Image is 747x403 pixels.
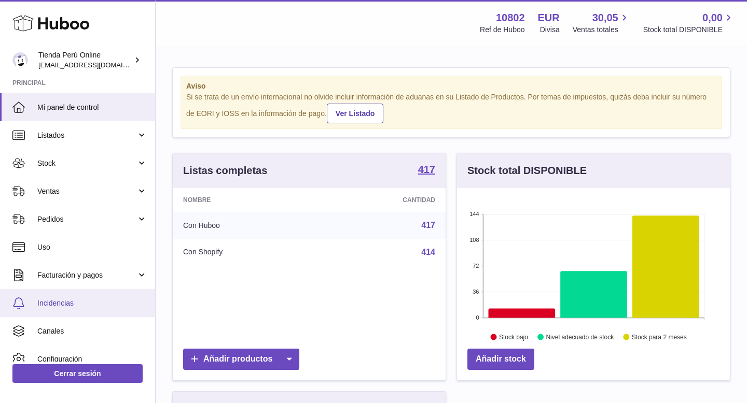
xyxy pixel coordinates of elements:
text: Stock para 2 meses [632,333,687,340]
span: Incidencias [37,298,147,308]
span: Mi panel de control [37,103,147,112]
span: Facturación y pagos [37,270,136,280]
span: 0,00 [702,11,723,25]
span: Ventas [37,186,136,196]
div: Tienda Perú Online [38,50,132,70]
a: Cerrar sesión [12,364,143,383]
span: Stock [37,159,136,168]
strong: EUR [538,11,560,25]
text: 72 [473,263,479,269]
td: Con Shopify [173,239,317,266]
span: Uso [37,242,147,252]
span: Ventas totales [573,25,630,35]
td: Con Huboo [173,212,317,239]
div: Ref de Huboo [480,25,524,35]
text: 0 [476,314,479,321]
th: Nombre [173,188,317,212]
a: 417 [418,164,435,177]
text: 144 [469,211,479,217]
a: Ver Listado [327,104,383,123]
text: 36 [473,289,479,295]
span: [EMAIL_ADDRESS][DOMAIN_NAME] [38,61,153,69]
span: Pedidos [37,214,136,224]
a: 30,05 Ventas totales [573,11,630,35]
span: Canales [37,326,147,336]
span: Configuración [37,354,147,364]
a: 0,00 Stock total DISPONIBLE [643,11,735,35]
text: Stock bajo [499,333,528,340]
a: 417 [421,221,435,229]
div: Divisa [540,25,560,35]
strong: 10802 [496,11,525,25]
span: 30,05 [592,11,618,25]
strong: Aviso [186,81,716,91]
a: 414 [421,248,435,256]
strong: 417 [418,164,435,175]
h3: Listas completas [183,164,267,178]
th: Cantidad [317,188,446,212]
a: Añadir productos [183,349,299,370]
text: 108 [469,237,479,243]
a: Añadir stock [467,349,534,370]
span: Stock total DISPONIBLE [643,25,735,35]
text: Nivel adecuado de stock [546,333,614,340]
span: Listados [37,131,136,140]
img: contacto@tiendaperuonline.com [12,52,28,68]
h3: Stock total DISPONIBLE [467,164,587,178]
div: Si se trata de un envío internacional no olvide incluir información de aduanas en su Listado de P... [186,92,716,123]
